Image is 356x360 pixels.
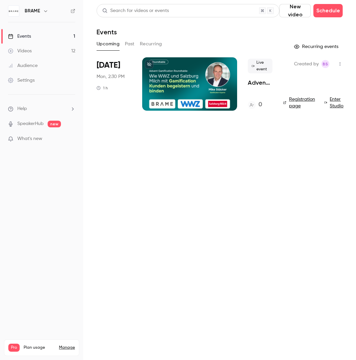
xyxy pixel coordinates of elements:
[59,345,75,350] a: Manage
[324,96,345,109] a: Enter Studio
[258,100,262,109] h4: 0
[248,79,272,87] a: Advent Gamification Roundtable: Wie WWZ und Salzburg Milch mit Gamification Kunden begeistern und...
[140,39,162,49] button: Recurring
[97,60,120,71] span: [DATE]
[17,105,27,112] span: Help
[48,121,61,127] span: new
[323,60,328,68] span: BS
[8,77,35,84] div: Settings
[24,345,55,350] span: Plan usage
[8,48,32,54] div: Videos
[8,33,31,40] div: Events
[17,120,44,127] a: SpeakerHub
[8,62,38,69] div: Audience
[97,57,132,111] div: Sep 22 Mon, 2:30 PM (Europe/Berlin)
[102,7,169,14] div: Search for videos or events
[8,6,19,16] img: BRAME
[125,39,135,49] button: Past
[25,8,40,14] h6: BRAME
[248,100,262,109] a: 0
[97,73,125,80] span: Mon, 2:30 PM
[283,96,316,109] a: Registration page
[97,28,117,36] h1: Events
[8,344,20,352] span: Pro
[321,60,329,68] span: Braam Swart
[17,135,42,142] span: What's new
[279,4,311,17] button: New video
[294,60,319,68] span: Created by
[8,105,75,112] li: help-dropdown-opener
[248,59,272,73] span: Live event
[97,85,108,91] div: 1 h
[97,39,120,49] button: Upcoming
[313,4,343,17] button: Schedule
[291,41,343,52] button: Recurring events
